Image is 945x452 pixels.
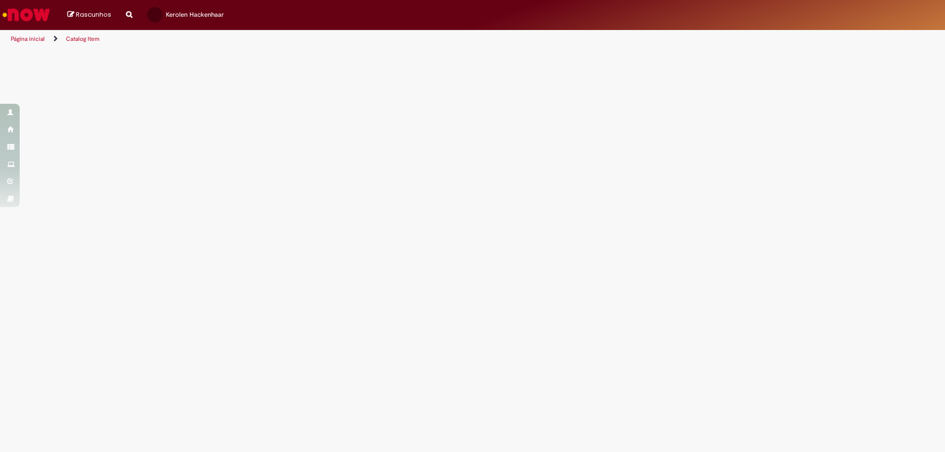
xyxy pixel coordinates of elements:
ul: Trilhas de página [7,30,623,48]
img: ServiceNow [1,5,52,25]
span: Rascunhos [76,10,111,19]
a: Página inicial [11,35,45,43]
span: Kerolen Hackenhaar [166,10,224,19]
a: Catalog Item [66,35,99,43]
a: Rascunhos [67,10,111,20]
